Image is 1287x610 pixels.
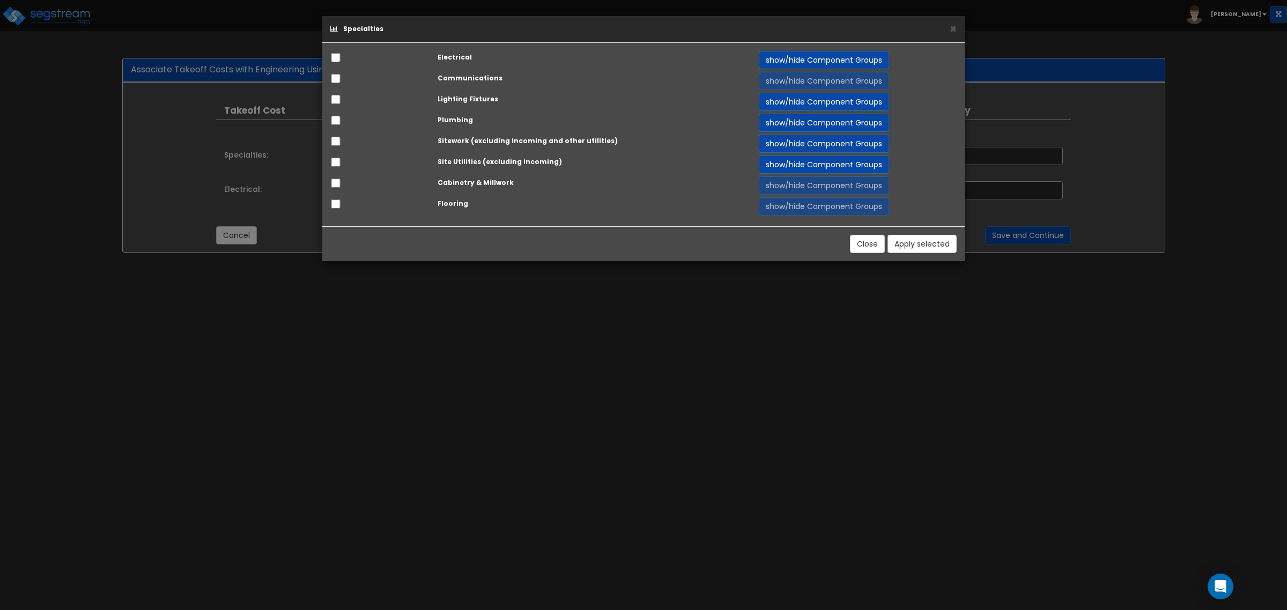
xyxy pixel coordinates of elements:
button: show/hide Component Groups [759,72,889,90]
strong: Site Utilities (excluding incoming) [438,157,562,166]
button: Close [850,235,885,253]
div: Open Intercom Messenger [1208,574,1233,599]
button: show/hide Component Groups [759,155,889,174]
strong: Cabinetry & Millwork [438,178,514,187]
strong: Plumbing [438,115,473,124]
button: show/hide Component Groups [759,114,889,132]
button: show/hide Component Groups [759,135,889,153]
button: show/hide Component Groups [759,93,889,111]
button: show/hide Component Groups [759,51,889,69]
button: show/hide Component Groups [759,176,889,195]
strong: Communications [438,73,502,83]
strong: Sitework (excluding incoming and other utilities) [438,136,618,145]
button: Apply selected [887,235,957,253]
strong: Lighting Fixtures [438,94,498,103]
button: × [950,23,957,34]
strong: Flooring [438,199,468,208]
strong: Electrical [438,53,472,62]
button: show/hide Component Groups [759,197,889,215]
span: Specialties [343,24,383,33]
